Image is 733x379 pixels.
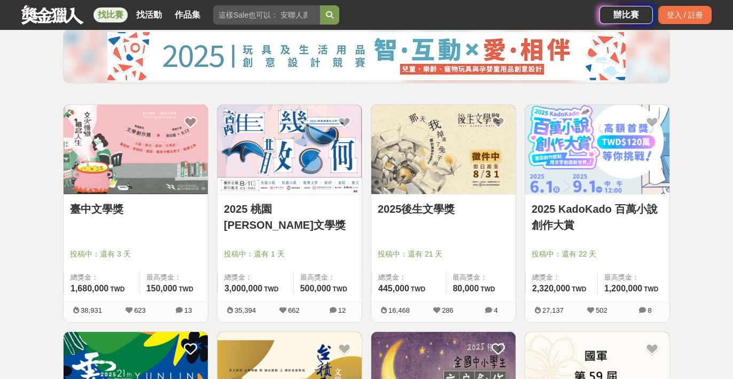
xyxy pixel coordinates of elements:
span: 投稿中：還有 3 天 [70,249,201,260]
span: 16,468 [388,306,410,314]
span: 500,000 [300,284,331,293]
a: 2025 桃園[PERSON_NAME]文學獎 [224,201,355,233]
a: 找活動 [132,7,166,22]
span: TWD [480,285,495,293]
img: Cover Image [371,105,516,194]
span: 445,000 [378,284,409,293]
img: Cover Image [217,105,362,194]
span: TWD [644,285,658,293]
span: 286 [442,306,454,314]
span: 2,320,000 [532,284,570,293]
span: 投稿中：還有 22 天 [532,249,663,260]
span: 27,137 [542,306,564,314]
a: 2025後生文學獎 [378,201,509,217]
span: 總獎金： [532,272,591,283]
a: Cover Image [525,105,669,195]
a: 作品集 [170,7,205,22]
span: 總獎金： [71,272,133,283]
span: 150,000 [146,284,177,293]
span: 80,000 [453,284,479,293]
span: 最高獎金： [146,272,201,283]
a: Cover Image [371,105,516,195]
span: TWD [110,285,124,293]
span: 總獎金： [378,272,439,283]
a: Cover Image [64,105,208,195]
span: 最高獎金： [604,272,663,283]
img: 0b2d4a73-1f60-4eea-aee9-81a5fd7858a2.jpg [107,32,626,80]
span: 8 [648,306,651,314]
span: 35,394 [235,306,256,314]
span: 623 [134,306,146,314]
span: 662 [288,306,300,314]
span: 最高獎金： [453,272,509,283]
img: Cover Image [64,105,208,194]
div: 登入 / 註冊 [658,6,712,24]
span: TWD [333,285,347,293]
img: Cover Image [525,105,669,194]
input: 這樣Sale也可以： 安聯人壽創意銷售法募集 [213,5,320,25]
span: TWD [572,285,586,293]
span: 12 [338,306,346,314]
span: 502 [596,306,607,314]
span: 13 [184,306,192,314]
span: TWD [411,285,425,293]
span: 1,200,000 [604,284,642,293]
span: TWD [264,285,278,293]
a: 找比賽 [93,7,128,22]
span: 4 [494,306,497,314]
span: 38,931 [81,306,102,314]
a: Cover Image [217,105,362,195]
span: 最高獎金： [300,272,355,283]
a: 臺中文學獎 [70,201,201,217]
span: 投稿中：還有 1 天 [224,249,355,260]
span: 3,000,000 [224,284,262,293]
span: 總獎金： [224,272,287,283]
a: 2025 KadoKado 百萬小說創作大賞 [532,201,663,233]
span: 1,680,000 [71,284,108,293]
span: 投稿中：還有 21 天 [378,249,509,260]
a: 辦比賽 [599,6,653,24]
span: TWD [179,285,193,293]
